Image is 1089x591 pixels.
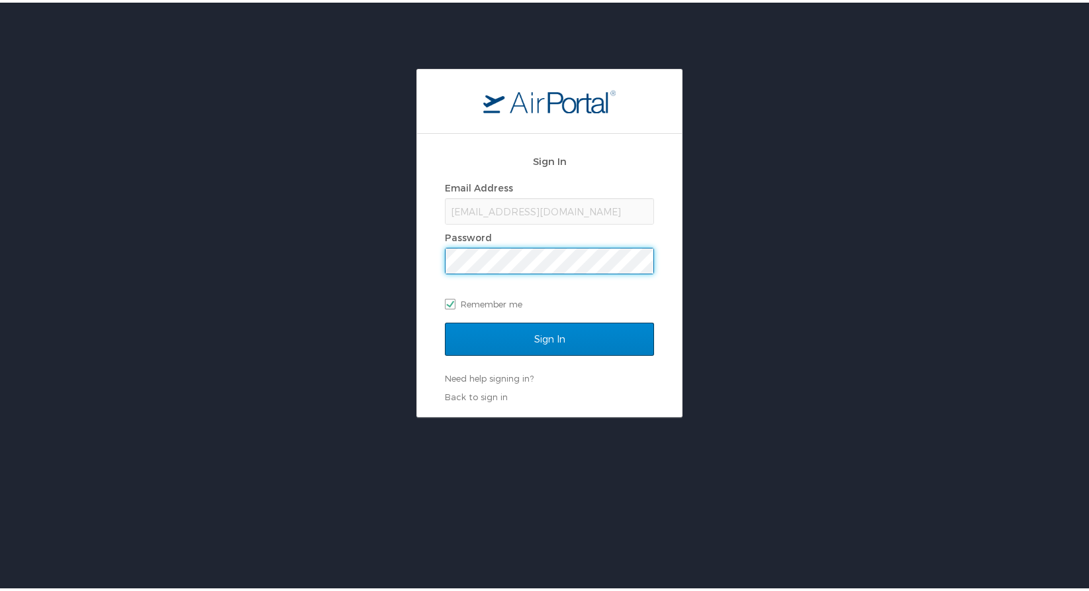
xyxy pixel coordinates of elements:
[445,180,513,191] label: Email Address
[445,292,654,311] label: Remember me
[445,229,492,241] label: Password
[445,151,654,166] h2: Sign In
[445,389,508,400] a: Back to sign in
[445,370,534,381] a: Need help signing in?
[483,87,616,111] img: logo
[445,320,654,353] input: Sign In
